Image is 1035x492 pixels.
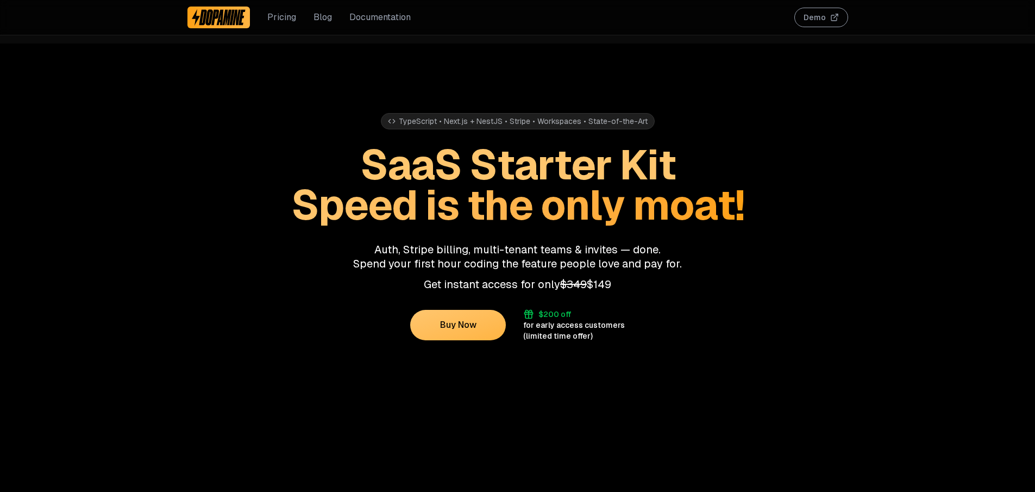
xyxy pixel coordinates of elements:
span: SaaS Starter Kit [360,138,675,191]
p: Get instant access for only $149 [187,277,848,291]
a: Dopamine [187,7,250,28]
span: Speed is the only moat! [291,178,744,232]
div: TypeScript • Next.js + NestJS • Stripe • Workspaces • State-of-the-Art [381,113,655,129]
p: Auth, Stripe billing, multi-tenant teams & invites — done. Spend your first hour coding the featu... [187,242,848,271]
a: Documentation [349,11,411,24]
span: $349 [560,277,587,291]
a: Pricing [267,11,296,24]
a: Blog [313,11,332,24]
div: $200 off [538,309,571,320]
div: (limited time offer) [523,331,593,341]
button: Demo [794,8,848,27]
button: Buy Now [410,310,506,340]
img: Dopamine [192,9,246,26]
div: for early access customers [523,320,625,331]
